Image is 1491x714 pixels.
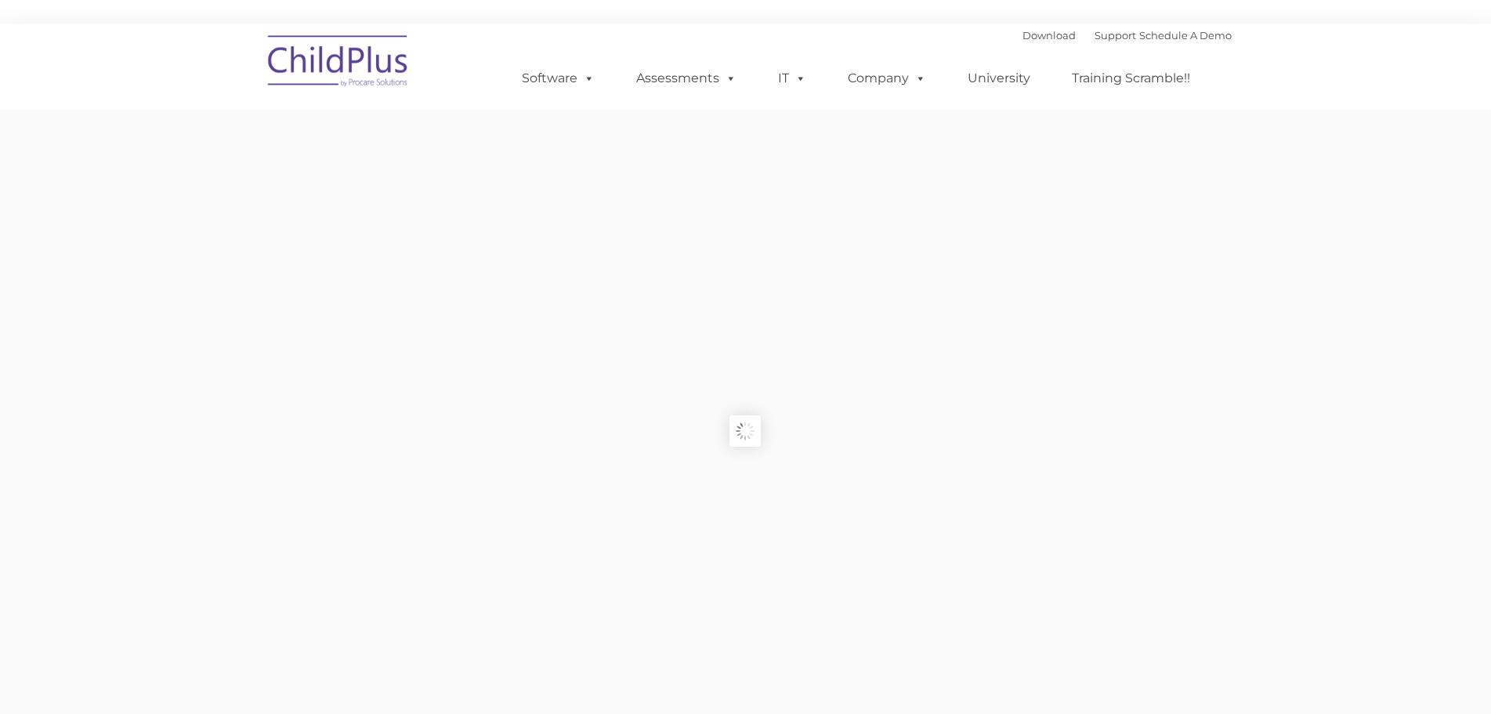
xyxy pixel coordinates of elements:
[1095,29,1136,42] a: Support
[1139,29,1232,42] a: Schedule A Demo
[260,24,417,103] img: ChildPlus by Procare Solutions
[1022,29,1076,42] a: Download
[506,63,610,94] a: Software
[762,63,822,94] a: IT
[832,63,942,94] a: Company
[1056,63,1206,94] a: Training Scramble!!
[621,63,752,94] a: Assessments
[1022,29,1232,42] font: |
[952,63,1046,94] a: University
